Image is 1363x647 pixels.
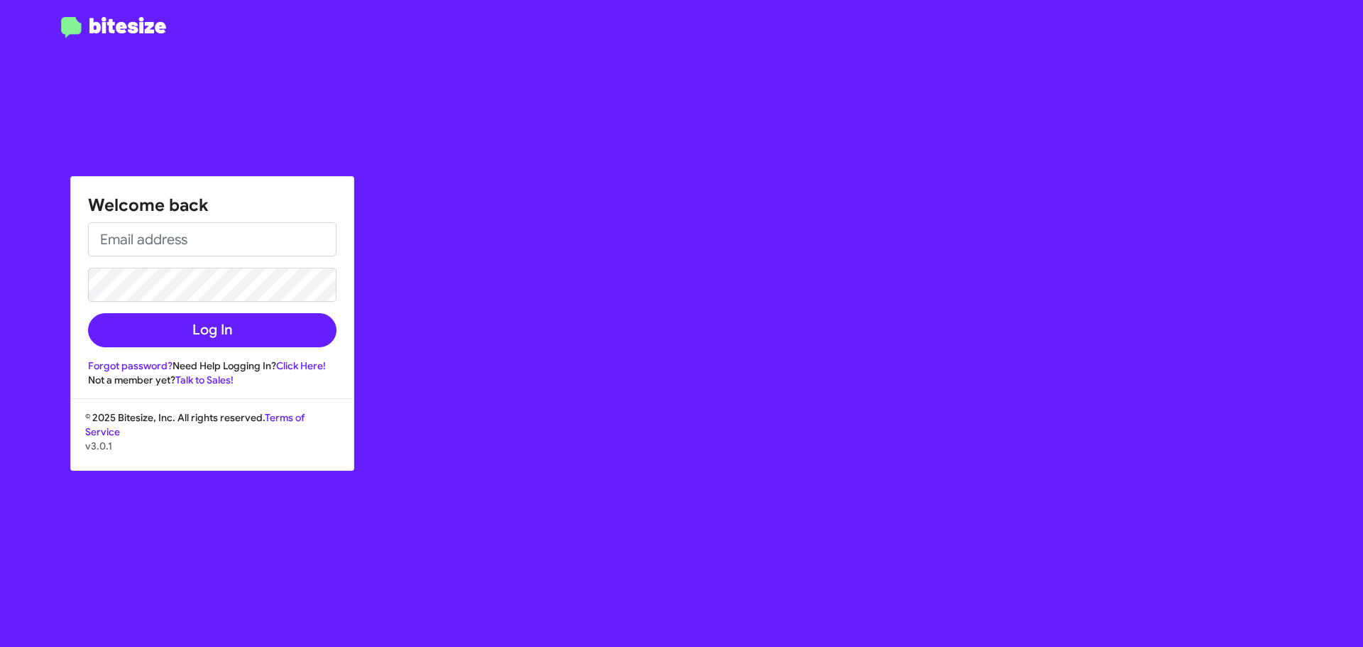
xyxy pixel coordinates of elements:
div: Need Help Logging In? [88,359,336,373]
div: Not a member yet? [88,373,336,387]
input: Email address [88,222,336,256]
h1: Welcome back [88,194,336,217]
div: © 2025 Bitesize, Inc. All rights reserved. [71,411,354,470]
a: Talk to Sales! [175,374,234,386]
button: Log In [88,313,336,347]
a: Click Here! [276,359,326,372]
p: v3.0.1 [85,439,339,453]
a: Forgot password? [88,359,173,372]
